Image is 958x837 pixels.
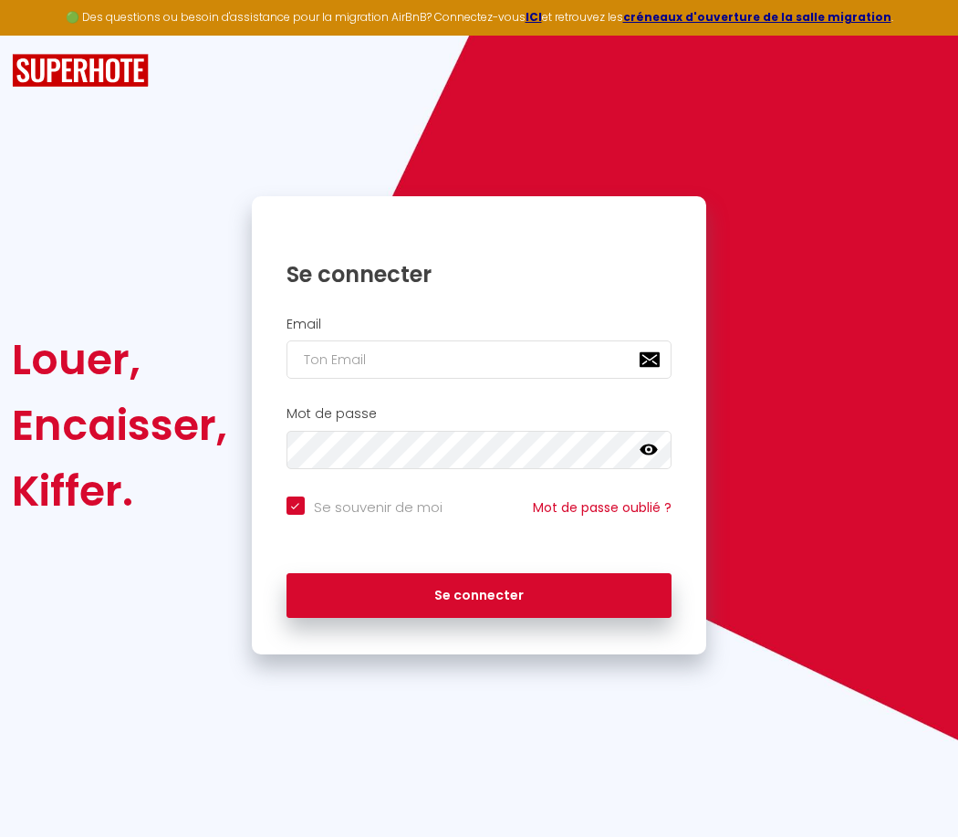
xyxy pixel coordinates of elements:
h2: Mot de passe [286,406,672,422]
div: Encaisser, [12,392,227,458]
h2: Email [286,317,672,332]
img: SuperHote logo [12,54,149,88]
input: Ton Email [286,340,672,379]
a: Mot de passe oublié ? [533,498,672,517]
div: Kiffer. [12,458,227,524]
a: ICI [526,9,542,25]
a: créneaux d'ouverture de la salle migration [623,9,891,25]
h1: Se connecter [286,260,672,288]
div: Louer, [12,327,227,392]
button: Se connecter [286,573,672,619]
